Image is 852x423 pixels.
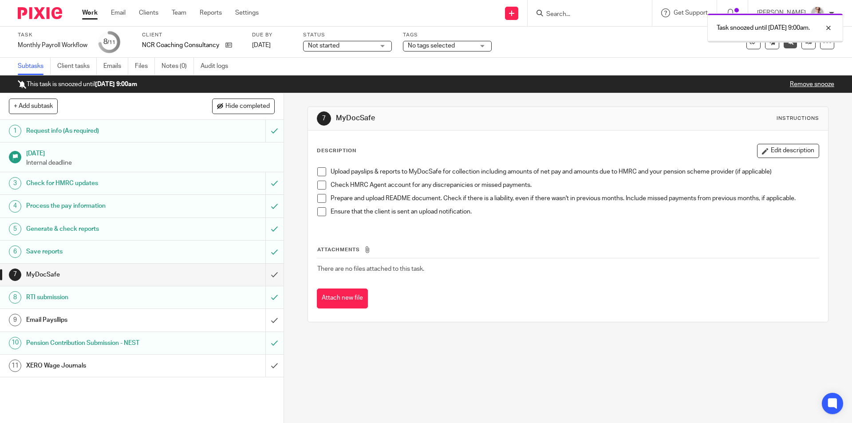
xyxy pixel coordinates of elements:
[9,99,58,114] button: + Add subtask
[26,199,180,213] h1: Process the pay information
[57,58,97,75] a: Client tasks
[9,245,21,258] div: 6
[26,177,180,190] h1: Check for HMRC updates
[18,41,87,50] div: Monthly Payroll Workflow
[111,8,126,17] a: Email
[252,32,292,39] label: Due by
[142,41,221,50] p: NCR Coaching Consultancy Ltd
[18,7,62,19] img: Pixie
[252,42,271,48] span: [DATE]
[26,147,275,158] h1: [DATE]
[317,147,356,154] p: Description
[26,245,180,258] h1: Save reports
[790,81,834,87] a: Remove snooze
[139,8,158,17] a: Clients
[142,32,241,39] label: Client
[9,269,21,281] div: 7
[317,266,424,272] span: There are no files attached to this task.
[26,291,180,304] h1: RTI submission
[235,8,259,17] a: Settings
[308,43,339,49] span: Not started
[9,314,21,326] div: 9
[331,194,818,203] p: Prepare and upload README document. Check if there is a liability, even if there wasn't in previo...
[172,8,186,17] a: Team
[403,32,492,39] label: Tags
[9,200,21,213] div: 4
[810,6,824,20] img: IMG_9924.jpg
[303,32,392,39] label: Status
[200,8,222,17] a: Reports
[103,58,128,75] a: Emails
[26,313,180,327] h1: Email Paysllips
[9,223,21,235] div: 5
[82,8,98,17] a: Work
[26,268,180,281] h1: MyDocSafe
[331,167,818,176] p: Upload payslips & reports to MyDocSafe for collection including amounts of net pay and amounts du...
[225,103,270,110] span: Hide completed
[317,111,331,126] div: 7
[331,181,818,190] p: Check HMRC Agent account for any discrepanicies or missed payments.
[26,336,180,350] h1: Pension Contribution Submission - NEST
[717,24,810,32] p: Task snoozed until [DATE] 9:00am.
[757,144,819,158] button: Edit description
[336,114,587,123] h1: MyDocSafe
[9,125,21,137] div: 1
[26,158,275,167] p: Internal deadline
[18,80,137,89] p: This task is snoozed until
[201,58,235,75] a: Audit logs
[9,337,21,349] div: 10
[212,99,275,114] button: Hide completed
[317,289,368,308] button: Attach new file
[26,222,180,236] h1: Generate & check reports
[26,359,180,372] h1: XERO Wage Journals
[135,58,155,75] a: Files
[107,40,115,45] small: /11
[777,115,819,122] div: Instructions
[95,81,137,87] b: [DATE] 9:00am
[331,207,818,216] p: Ensure that the client is sent an upload notification.
[26,124,180,138] h1: Request info (As required)
[317,247,360,252] span: Attachments
[103,37,115,47] div: 8
[408,43,455,49] span: No tags selected
[18,58,51,75] a: Subtasks
[18,32,87,39] label: Task
[9,291,21,304] div: 8
[9,177,21,190] div: 3
[9,360,21,372] div: 11
[162,58,194,75] a: Notes (0)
